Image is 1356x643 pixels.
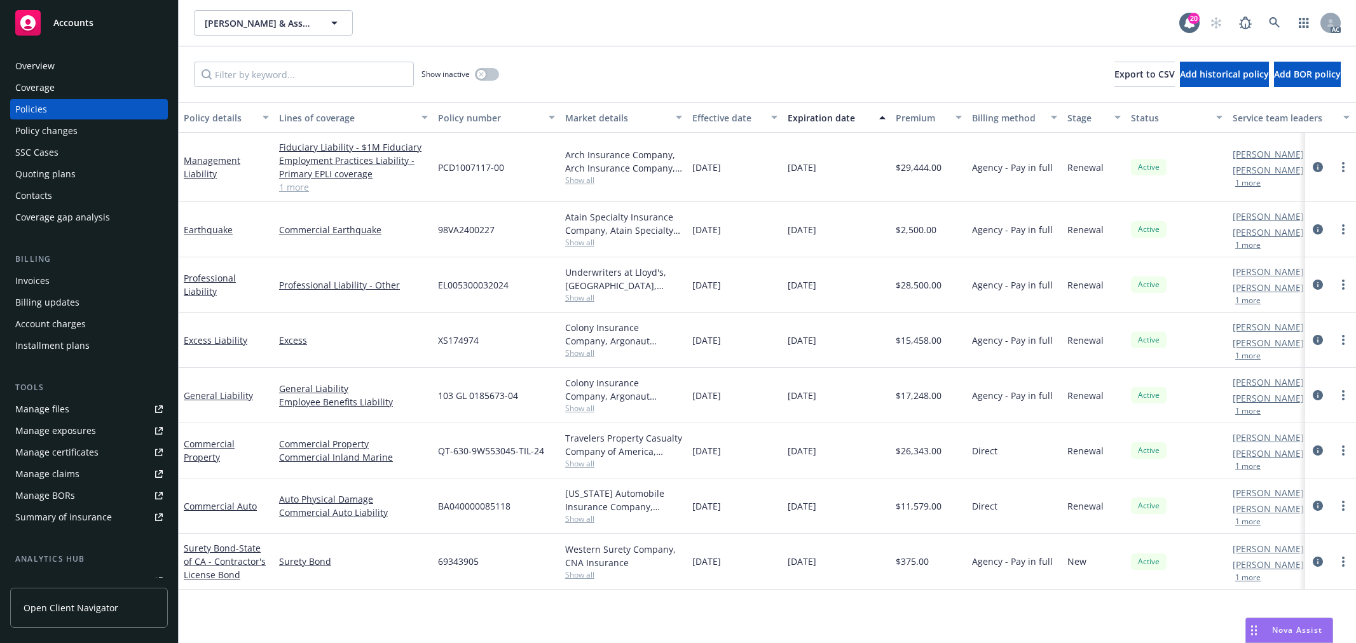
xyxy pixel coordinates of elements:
a: Search [1262,10,1287,36]
span: Agency - Pay in full [972,161,1053,174]
button: Add historical policy [1180,62,1269,87]
span: [DATE] [692,223,721,236]
div: SSC Cases [15,142,58,163]
a: Management Liability [184,154,240,180]
span: Active [1136,279,1161,290]
a: more [1336,159,1351,175]
button: Lines of coverage [274,102,433,133]
button: 1 more [1235,352,1261,360]
span: Show all [565,403,682,414]
div: Manage exposures [15,421,96,441]
a: Policies [10,99,168,119]
span: 69343905 [438,555,479,568]
a: more [1336,443,1351,458]
span: Agency - Pay in full [972,334,1053,347]
a: General Liability [184,389,253,402]
a: [PERSON_NAME] [1233,542,1304,555]
div: Manage BORs [15,485,75,506]
a: [PERSON_NAME] [1233,558,1304,571]
span: $26,343.00 [896,444,942,457]
span: Active [1136,445,1161,456]
span: Renewal [1067,334,1104,347]
span: Show all [565,569,682,580]
a: Invoices [10,271,168,291]
span: [DATE] [692,278,721,292]
div: Loss summary generator [15,571,121,591]
a: Billing updates [10,292,168,313]
div: Travelers Property Casualty Company of America, Travelers Insurance [565,431,682,458]
a: [PERSON_NAME] [1233,391,1304,405]
a: Manage exposures [10,421,168,441]
div: Billing method [972,111,1043,125]
div: Coverage [15,78,55,98]
span: - State of CA - Contractor's License Bond [184,542,266,581]
div: Atain Specialty Insurance Company, Atain Specialty Insurance Company, CRC Group [565,210,682,237]
a: Excess Liability [184,334,247,346]
button: 1 more [1235,241,1261,249]
span: Renewal [1067,161,1104,174]
span: [DATE] [788,223,816,236]
a: [PERSON_NAME] [1233,336,1304,349]
span: $11,579.00 [896,499,942,513]
a: more [1336,554,1351,569]
a: Professional Liability [184,272,236,297]
a: Start snowing [1203,10,1229,36]
a: Employee Benefits Liability [279,395,428,409]
button: Premium [891,102,967,133]
div: Stage [1067,111,1107,125]
span: $29,444.00 [896,161,942,174]
span: Nova Assist [1272,625,1322,635]
div: Tools [10,381,168,394]
div: Billing [10,253,168,266]
button: Stage [1062,102,1126,133]
span: $2,500.00 [896,223,936,236]
div: Billing updates [15,292,79,313]
span: PCD1007117-00 [438,161,504,174]
a: circleInformation [1310,332,1325,348]
span: Export to CSV [1114,68,1175,80]
span: Add BOR policy [1274,68,1341,80]
a: [PERSON_NAME] [1233,447,1304,460]
span: Active [1136,500,1161,511]
span: Show all [565,175,682,186]
div: Manage certificates [15,442,99,463]
a: Coverage gap analysis [10,207,168,227]
div: Overview [15,56,55,76]
a: [PERSON_NAME] [1233,210,1304,223]
button: Expiration date [783,102,891,133]
span: [DATE] [692,389,721,402]
div: Drag to move [1246,618,1262,642]
span: $375.00 [896,555,929,568]
a: Installment plans [10,335,168,356]
button: Billing method [967,102,1062,133]
span: Renewal [1067,389,1104,402]
div: Lines of coverage [279,111,414,125]
span: Renewal [1067,444,1104,457]
a: [PERSON_NAME] [1233,226,1304,239]
div: Policy details [184,111,255,125]
a: Coverage [10,78,168,98]
a: Auto Physical Damage [279,492,428,506]
a: Manage certificates [10,442,168,463]
a: [PERSON_NAME] [1233,376,1304,389]
a: Manage BORs [10,485,168,506]
button: Effective date [687,102,783,133]
span: XS174974 [438,334,479,347]
span: $28,500.00 [896,278,942,292]
a: Switch app [1291,10,1317,36]
a: Commercial Auto [184,500,257,512]
span: Direct [972,499,997,513]
span: [PERSON_NAME] & Associates, Inc. [205,17,315,30]
a: Earthquake [184,224,233,236]
span: Active [1136,224,1161,235]
button: 1 more [1235,574,1261,581]
a: Overview [10,56,168,76]
button: Nova Assist [1245,618,1333,643]
span: Active [1136,161,1161,173]
a: Manage claims [10,464,168,484]
span: [DATE] [788,555,816,568]
a: Contacts [10,186,168,206]
span: BA040000085118 [438,499,510,513]
a: [PERSON_NAME] [1233,281,1304,294]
